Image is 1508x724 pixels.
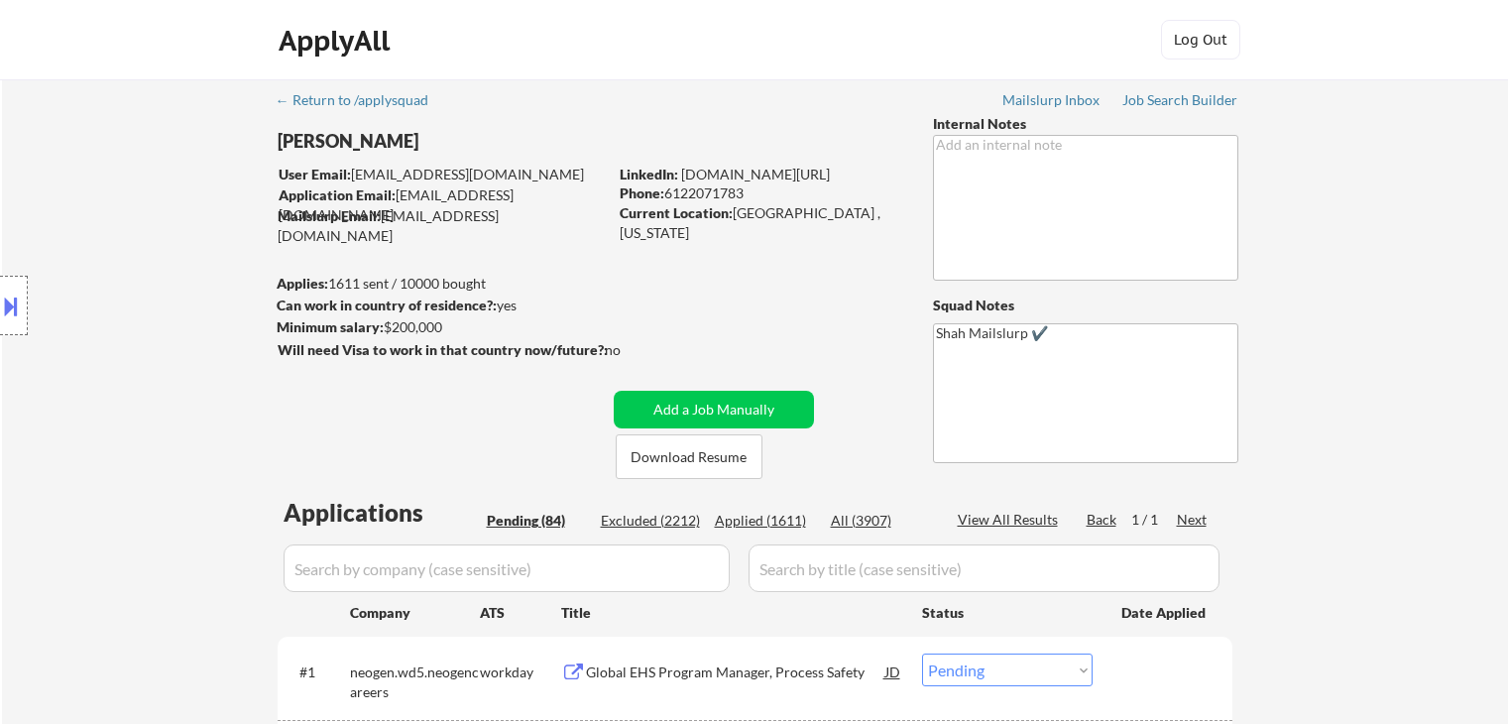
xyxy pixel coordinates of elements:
[958,510,1064,530] div: View All Results
[278,341,608,358] strong: Will need Visa to work in that country now/future?:
[1122,93,1238,107] div: Job Search Builder
[933,296,1238,315] div: Squad Notes
[601,511,700,531] div: Excluded (2212)
[277,274,607,294] div: 1611 sent / 10000 bought
[278,129,685,154] div: [PERSON_NAME]
[350,663,480,701] div: neogen.wd5.neogencareers
[614,391,814,428] button: Add a Job Manually
[277,297,497,313] strong: Can work in country of residence?:
[480,663,561,682] div: workday
[1122,92,1238,112] a: Job Search Builder
[278,206,607,245] div: [EMAIL_ADDRESS][DOMAIN_NAME]
[620,183,900,203] div: 6122071783
[1131,510,1177,530] div: 1 / 1
[1177,510,1209,530] div: Next
[1002,93,1102,107] div: Mailslurp Inbox
[276,93,447,107] div: ← Return to /applysquad
[279,185,607,224] div: [EMAIL_ADDRESS][DOMAIN_NAME]
[681,166,830,182] a: [DOMAIN_NAME][URL]
[620,204,733,221] strong: Current Location:
[749,544,1219,592] input: Search by title (case sensitive)
[480,603,561,623] div: ATS
[279,24,396,58] div: ApplyAll
[883,654,903,689] div: JD
[605,340,661,360] div: no
[277,296,601,315] div: yes
[1161,20,1240,60] button: Log Out
[487,511,586,531] div: Pending (84)
[715,511,814,531] div: Applied (1611)
[1121,603,1209,623] div: Date Applied
[1087,510,1118,530] div: Back
[922,594,1093,630] div: Status
[620,166,678,182] strong: LinkedIn:
[1002,92,1102,112] a: Mailslurp Inbox
[831,511,930,531] div: All (3907)
[279,165,607,184] div: [EMAIL_ADDRESS][DOMAIN_NAME]
[933,114,1238,134] div: Internal Notes
[277,317,607,337] div: $200,000
[350,603,480,623] div: Company
[586,663,885,682] div: Global EHS Program Manager, Process Safety
[299,663,334,682] div: #1
[561,603,903,623] div: Title
[276,92,447,112] a: ← Return to /applysquad
[616,434,762,479] button: Download Resume
[284,501,480,525] div: Applications
[284,544,730,592] input: Search by company (case sensitive)
[620,203,900,242] div: [GEOGRAPHIC_DATA] , [US_STATE]
[620,184,664,201] strong: Phone:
